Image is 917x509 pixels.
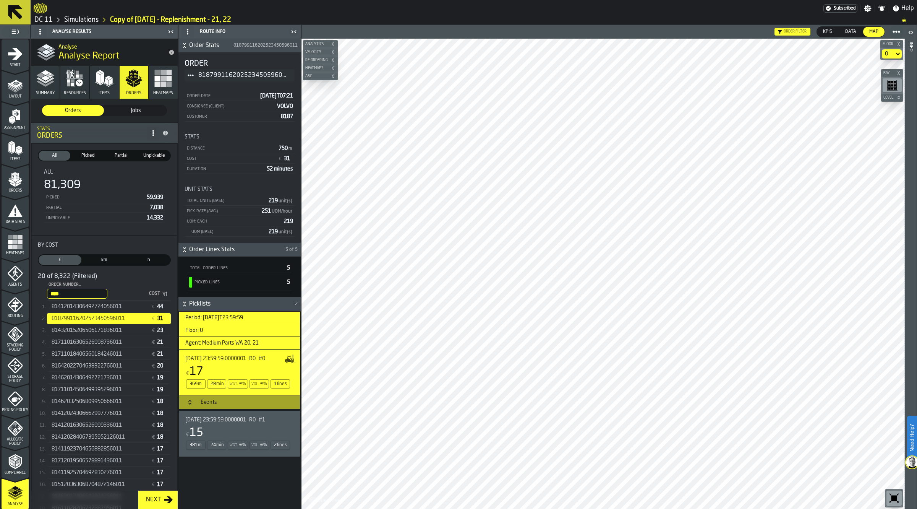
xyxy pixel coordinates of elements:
[186,146,275,151] div: Distance
[885,51,891,57] div: DropdownMenuValue-default-floor
[152,447,155,452] span: €
[251,443,259,447] label: Vol.
[47,395,171,407] div: StatList-item-[object Object]
[44,192,165,202] div: StatList-item-Picked
[233,43,298,48] span: 818799116202523450596011
[185,186,295,192] div: Title
[304,50,329,54] span: Velocity
[152,376,155,381] span: €
[288,146,292,151] span: m
[277,442,287,448] span: lines
[908,416,916,459] label: Need Help?
[272,209,292,214] span: UOM/hour
[52,446,122,452] span: 81411923704656882856011
[839,26,863,37] label: button-switch-multi-Data
[38,150,71,161] label: button-switch-multi-All (81,309)
[185,59,208,69] div: Order
[2,165,29,195] li: menu Orders
[42,105,104,116] label: button-switch-multi-Orders
[44,169,165,175] div: Title
[47,431,171,443] div: StatList-item-[object Object]
[138,150,171,161] label: button-switch-multi-Unpickable (14,332)
[152,470,155,476] span: €
[185,226,295,237] div: StatList-item-UOM (Base)
[47,360,171,372] div: StatList-item-[object Object]
[157,423,165,428] span: 18
[186,432,189,437] span: €
[2,251,29,255] span: Heatmaps
[157,434,165,440] span: 18
[239,442,242,448] div: ∞
[126,254,171,266] label: button-switch-multi-Time
[186,167,264,172] div: Duration
[129,257,168,263] span: h
[2,502,29,506] span: Analyse
[40,257,80,263] span: €
[185,206,295,216] div: StatList-item-Pick Rate (Avg.)
[228,379,248,389] div: Agent Weight Cap. N/A / Picklist Weight. 1,431 kg (∞%)
[189,41,232,50] span: Order Stats
[47,372,171,384] div: StatList-item-[object Object]
[216,381,224,387] span: min
[157,340,165,345] span: 21
[2,94,29,99] span: Layout
[52,481,125,488] span: 815120363068704872146011
[152,399,155,405] span: €
[2,220,29,224] span: Data Stats
[52,422,122,428] span: 81412016306526999336011
[64,91,86,96] span: Resources
[186,114,278,119] div: Customer
[186,219,281,224] div: UOM: EACH
[47,289,107,299] input: label
[52,339,122,345] span: 81711016306526998736011
[157,316,165,321] span: 31
[250,379,269,389] div: VOLUME: Agent N/A / Picklist 995,785 cm3 (∞%)
[863,27,885,37] div: thumb
[2,290,29,321] li: menu Routing
[47,348,171,360] div: StatList-item-[object Object]
[64,16,99,24] a: link-to-/wh/i/2e91095d-d0fa-471d-87cf-b9f7f81665fc
[185,417,291,423] div: Title
[875,5,889,12] label: button-toggle-Notifications
[178,297,301,311] button: button-
[52,410,122,416] span: 81412024306662997776011
[143,495,164,504] div: Next
[2,447,29,478] li: menu Compliance
[147,215,163,221] span: 14,332
[2,471,29,475] span: Compliance
[263,442,267,448] span: %
[230,382,238,386] label: Wgt.
[2,189,29,193] span: Orders
[152,482,155,488] span: €
[262,208,293,214] span: 251
[2,26,29,37] label: button-toggle-Toggle Full Menu
[179,324,300,337] h3: title-section-Floor: 0
[839,27,862,37] div: thumb
[52,327,122,333] span: 81432015206506171836011
[2,63,29,67] span: Start
[230,443,238,447] label: Wgt.
[45,216,144,221] div: Unpickable
[34,2,47,15] a: logo-header
[157,399,165,404] span: 18
[303,56,338,64] button: button-
[47,324,171,336] div: StatList-item-[object Object]
[295,301,298,307] span: 2
[817,26,839,37] label: button-switch-multi-KPIs
[186,371,189,376] span: €
[2,228,29,258] li: menu Heatmaps
[47,336,171,348] div: StatList-item-[object Object]
[38,163,171,229] div: stat-All
[242,381,246,387] span: %
[36,91,55,96] span: Summary
[279,146,293,151] span: 750
[157,411,165,416] span: 18
[277,104,293,109] span: VOLVO
[281,114,293,119] span: 8187
[38,254,82,266] label: button-switch-multi-Cost
[190,442,198,448] div: 381
[279,156,282,162] span: €
[157,482,165,487] span: 17
[138,491,178,509] button: button-Next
